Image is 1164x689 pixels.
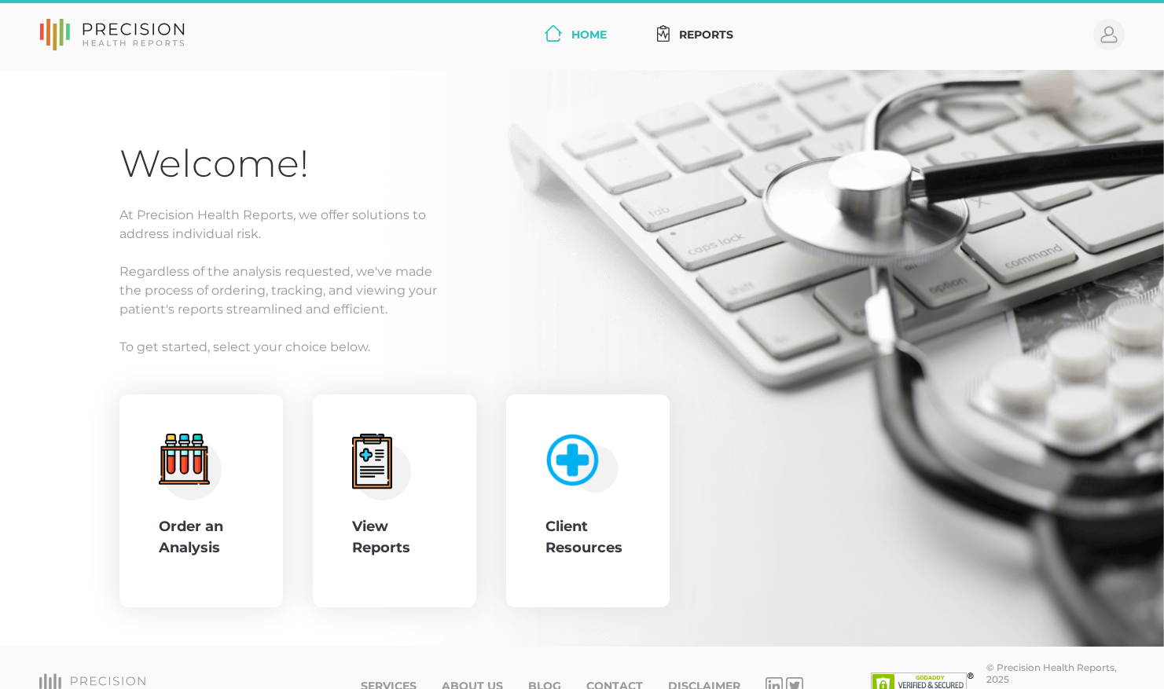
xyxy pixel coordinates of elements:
[119,262,1045,319] p: Regardless of the analysis requested, we've made the process of ordering, tracking, and viewing y...
[538,20,613,49] a: Home
[986,662,1125,685] div: © Precision Health Reports, 2025
[352,516,437,559] div: View Reports
[119,338,1045,357] p: To get started, select your choice below.
[119,206,1045,244] p: At Precision Health Reports, we offer solutions to address individual risk.
[651,20,740,49] a: Reports
[538,427,619,493] img: client-resource.c5a3b187.png
[159,516,244,559] div: Order an Analysis
[545,516,630,559] div: Client Resources
[119,141,1045,187] h1: Welcome!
